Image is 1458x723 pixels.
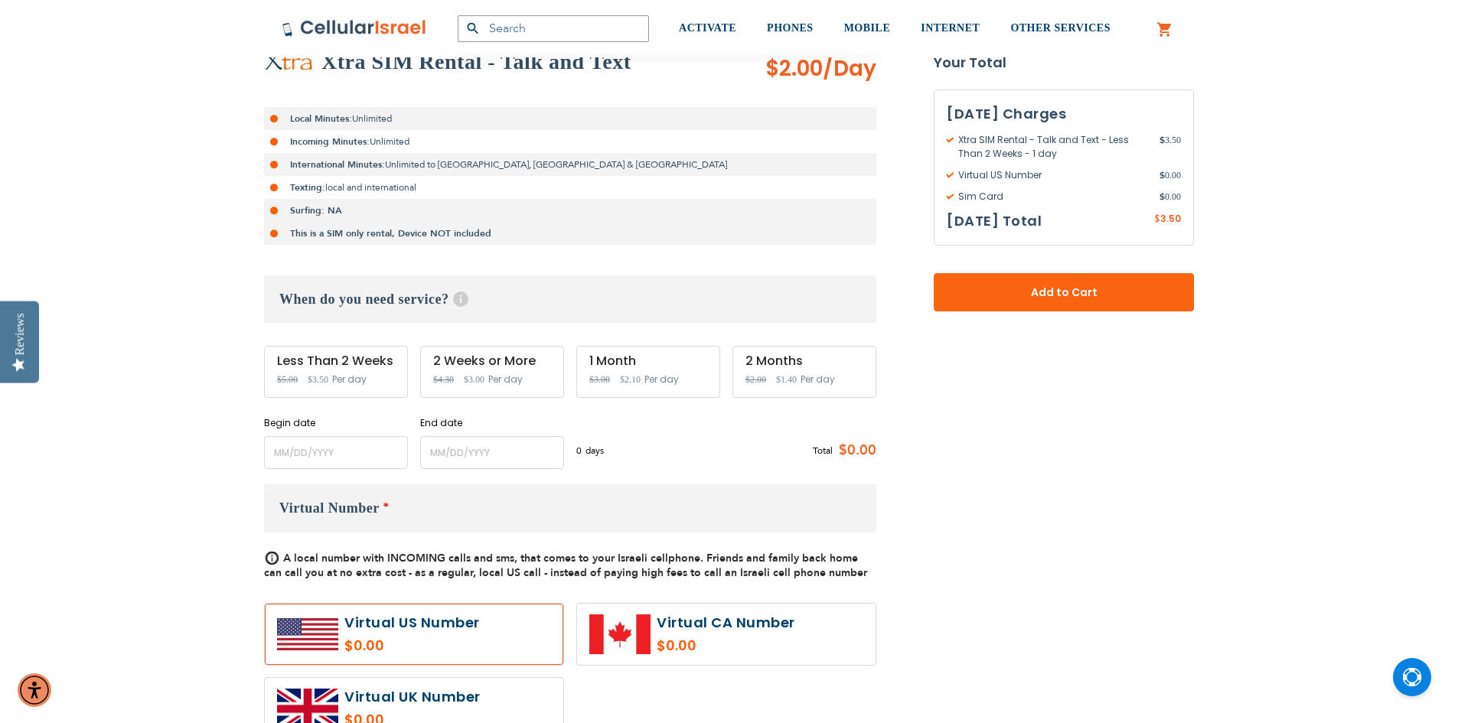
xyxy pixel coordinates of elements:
span: Per day [488,373,523,386]
input: MM/DD/YYYY [264,436,408,469]
span: $3.00 [589,374,610,385]
span: $ [1160,190,1165,204]
span: 3.50 [1160,133,1181,161]
span: 0.00 [1160,190,1181,204]
span: $0.00 [833,439,876,462]
span: $3.00 [464,374,484,385]
span: Per day [644,373,679,386]
li: local and international [264,176,876,199]
div: 2 Weeks or More [433,354,551,368]
h3: [DATE] Charges [947,103,1181,125]
h3: [DATE] Total [947,210,1042,233]
span: $3.50 [308,374,328,385]
span: Help [453,291,468,307]
img: Xtra SIM Rental - Talk and Text [264,52,314,72]
span: Add to Cart [984,285,1143,301]
strong: This is a SIM only rental, Device NOT included [290,227,491,239]
span: Virtual US Number [947,168,1160,182]
div: Less Than 2 Weeks [277,354,395,368]
span: Per day [332,373,367,386]
div: 2 Months [745,354,863,368]
span: MOBILE [844,22,891,34]
li: Unlimited [264,107,876,130]
span: Xtra SIM Rental - Talk and Text - Less Than 2 Weeks - 1 day [947,133,1160,161]
span: $1.40 [776,374,797,385]
button: Add to Cart [934,273,1194,311]
span: PHONES [767,22,814,34]
img: Cellular Israel Logo [282,19,427,37]
span: 0.00 [1160,168,1181,182]
span: $ [1160,133,1165,147]
strong: Local Minutes: [290,112,352,125]
div: Accessibility Menu [18,673,51,707]
strong: Texting: [290,181,325,194]
label: Begin date [264,416,408,430]
span: OTHER SERVICES [1010,22,1111,34]
span: /Day [823,54,876,84]
span: days [585,444,604,458]
h2: Xtra SIM Rental - Talk and Text [321,47,631,77]
span: 3.50 [1160,212,1181,225]
div: 1 Month [589,354,707,368]
span: A local number with INCOMING calls and sms, that comes to your Israeli cellphone. Friends and fam... [264,551,867,580]
span: INTERNET [921,22,980,34]
strong: Surfing: NA [290,204,342,217]
strong: International Minutes: [290,158,385,171]
span: $5.00 [277,374,298,385]
input: Search [458,15,649,42]
span: ACTIVATE [679,22,736,34]
li: Unlimited to [GEOGRAPHIC_DATA], [GEOGRAPHIC_DATA] & [GEOGRAPHIC_DATA] [264,153,876,176]
strong: Incoming Minutes: [290,135,370,148]
span: $2.10 [620,374,641,385]
span: $ [1154,213,1160,226]
span: 0 [576,444,585,458]
span: $ [1160,168,1165,182]
span: Total [813,444,833,458]
span: $2.00 [765,54,876,84]
span: $2.00 [745,374,766,385]
h3: When do you need service? [264,275,876,323]
label: End date [420,416,564,430]
input: MM/DD/YYYY [420,436,564,469]
span: $4.30 [433,374,454,385]
strong: Your Total [934,51,1194,74]
div: Reviews [13,313,27,355]
span: Virtual Number [279,500,380,516]
span: Per day [801,373,835,386]
span: Sim Card [947,190,1160,204]
li: Unlimited [264,130,876,153]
